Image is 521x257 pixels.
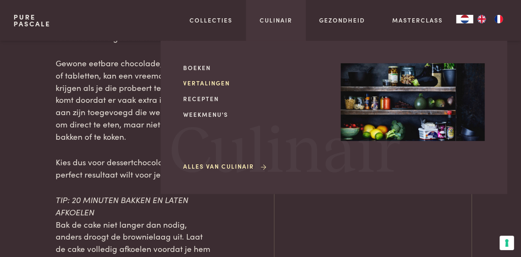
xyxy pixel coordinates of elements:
[456,15,473,23] div: Language
[183,63,327,72] a: Boeken
[14,14,51,27] a: PurePascale
[183,162,268,171] a: Alles van Culinair
[392,16,443,25] a: Masterclass
[183,79,327,88] a: Vertalingen
[183,94,327,103] a: Recepten
[473,15,490,23] a: EN
[170,120,401,185] span: Culinair
[56,194,188,217] span: TIP: 20 MINUTEN BAKKEN EN LATEN AFKOELEN
[320,16,365,25] a: Gezondheid
[490,15,507,23] a: FR
[56,156,211,180] span: Kies dus voor dessertchocolade als je een perfect resultaat wilt voor je desserts!
[473,15,507,23] ul: Language list
[456,15,507,23] aside: Language selected: Nederlands
[260,16,292,25] a: Culinair
[341,63,485,141] img: Culinair
[183,110,327,119] a: Weekmenu's
[456,15,473,23] a: NL
[56,57,210,141] span: Gewone eetbare chocolade, zoals repen of tabletten, kan een vreemde structuur krijgen als je die ...
[190,16,232,25] a: Collecties
[500,236,514,250] button: Uw voorkeuren voor toestemming voor trackingtechnologieën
